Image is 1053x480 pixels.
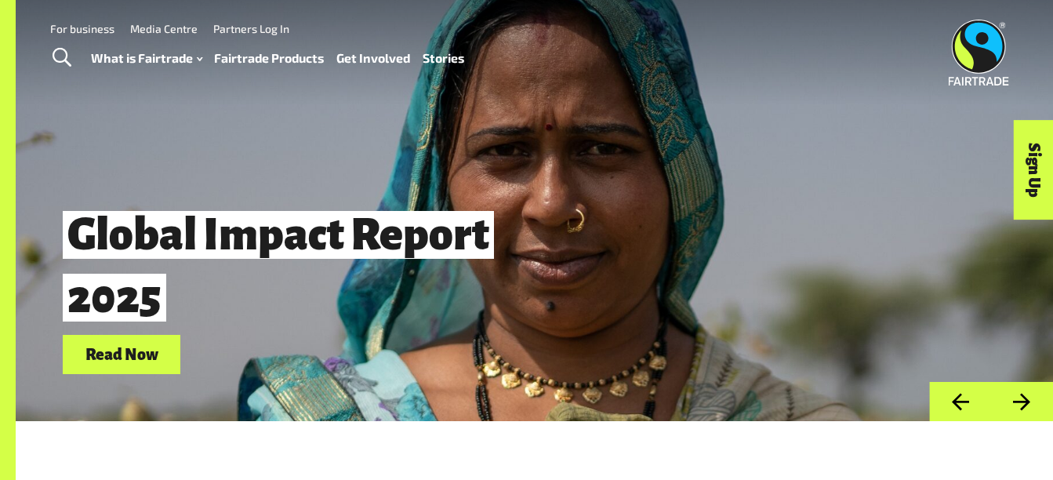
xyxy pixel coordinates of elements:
a: Stories [423,47,464,70]
a: Read Now [63,335,180,375]
img: Fairtrade Australia New Zealand logo [949,20,1009,85]
a: For business [50,22,114,35]
button: Previous [929,382,991,422]
a: Toggle Search [42,38,81,78]
a: Partners Log In [213,22,289,35]
a: Fairtrade Products [214,47,324,70]
a: Get Involved [336,47,410,70]
button: Next [991,382,1053,422]
a: Media Centre [130,22,198,35]
span: Global Impact Report 2025 [63,211,494,322]
a: What is Fairtrade [91,47,202,70]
